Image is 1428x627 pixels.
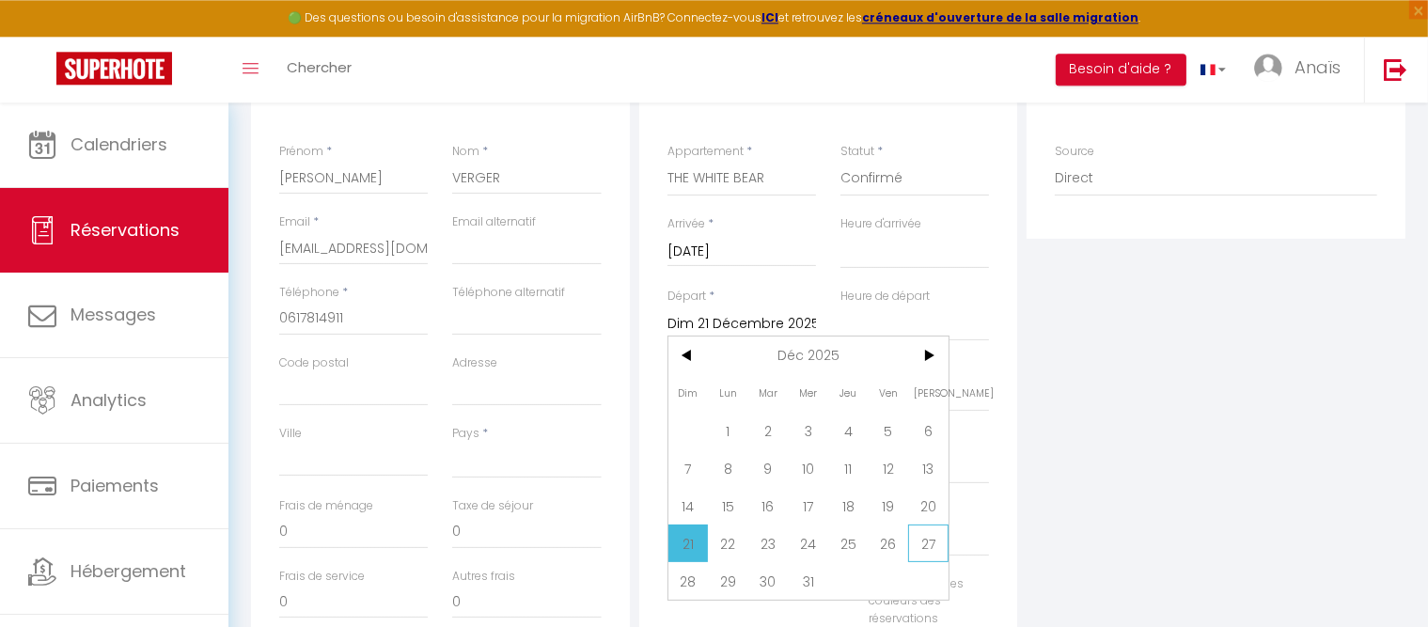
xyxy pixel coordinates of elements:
span: 9 [748,449,789,487]
span: Analytics [71,388,147,412]
span: 17 [788,487,828,525]
span: Calendriers [71,133,167,156]
label: Statut [840,143,874,161]
span: 13 [908,449,949,487]
label: Email alternatif [452,213,536,231]
span: Réservations [71,218,180,242]
span: Ven [868,374,908,412]
span: 23 [748,525,789,562]
label: Source [1055,143,1094,161]
span: > [908,337,949,374]
img: logout [1384,57,1407,81]
span: 31 [788,562,828,600]
span: 28 [668,562,709,600]
label: Ville [279,425,302,443]
label: Autres frais [452,568,515,586]
span: Déc 2025 [708,337,908,374]
span: Mer [788,374,828,412]
span: [PERSON_NAME] [908,374,949,412]
a: créneaux d'ouverture de la salle migration [862,9,1138,25]
img: Super Booking [56,52,172,85]
span: Jeu [828,374,869,412]
span: 2 [748,412,789,449]
span: Chercher [287,57,352,77]
span: 3 [788,412,828,449]
span: 4 [828,412,869,449]
label: Heure de départ [840,288,930,306]
label: Frais de ménage [279,497,373,515]
label: Taxe de séjour [452,497,533,515]
span: 18 [828,487,869,525]
a: ... Anaïs [1240,37,1364,102]
span: 5 [868,412,908,449]
span: 12 [868,449,908,487]
label: Téléphone alternatif [452,284,565,302]
a: Chercher [273,37,366,102]
span: 7 [668,449,709,487]
span: Hébergement [71,559,186,583]
span: 22 [708,525,748,562]
span: 11 [828,449,869,487]
a: ICI [761,9,778,25]
span: Lun [708,374,748,412]
span: 24 [788,525,828,562]
button: Besoin d'aide ? [1056,54,1186,86]
label: Départ [667,288,706,306]
span: Messages [71,303,156,326]
span: 30 [748,562,789,600]
label: Arrivée [667,215,705,233]
span: Mar [748,374,789,412]
span: Paiements [71,474,159,497]
label: Code postal [279,354,349,372]
label: Heure d'arrivée [840,215,921,233]
span: 8 [708,449,748,487]
span: 19 [868,487,908,525]
label: Appartement [667,143,744,161]
span: 15 [708,487,748,525]
label: Frais de service [279,568,365,586]
span: 20 [908,487,949,525]
span: 21 [668,525,709,562]
span: 14 [668,487,709,525]
span: 27 [908,525,949,562]
label: Email [279,213,310,231]
span: Anaïs [1295,55,1341,79]
span: 6 [908,412,949,449]
label: Pays [452,425,479,443]
span: 1 [708,412,748,449]
span: < [668,337,709,374]
span: 29 [708,562,748,600]
label: Adresse [452,354,497,372]
label: Téléphone [279,284,339,302]
img: ... [1254,54,1282,82]
label: Prénom [279,143,323,161]
span: Dim [668,374,709,412]
span: 16 [748,487,789,525]
button: Ouvrir le widget de chat LiveChat [15,8,71,64]
span: 25 [828,525,869,562]
label: Nom [452,143,479,161]
span: 26 [868,525,908,562]
span: 10 [788,449,828,487]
